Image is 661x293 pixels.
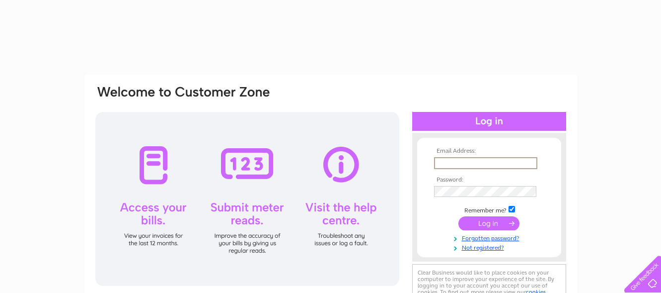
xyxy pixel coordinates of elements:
th: Email Address: [432,148,547,155]
a: Forgotten password? [434,233,547,242]
a: Not registered? [434,242,547,252]
th: Password: [432,177,547,184]
td: Remember me? [432,204,547,214]
input: Submit [458,216,519,230]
